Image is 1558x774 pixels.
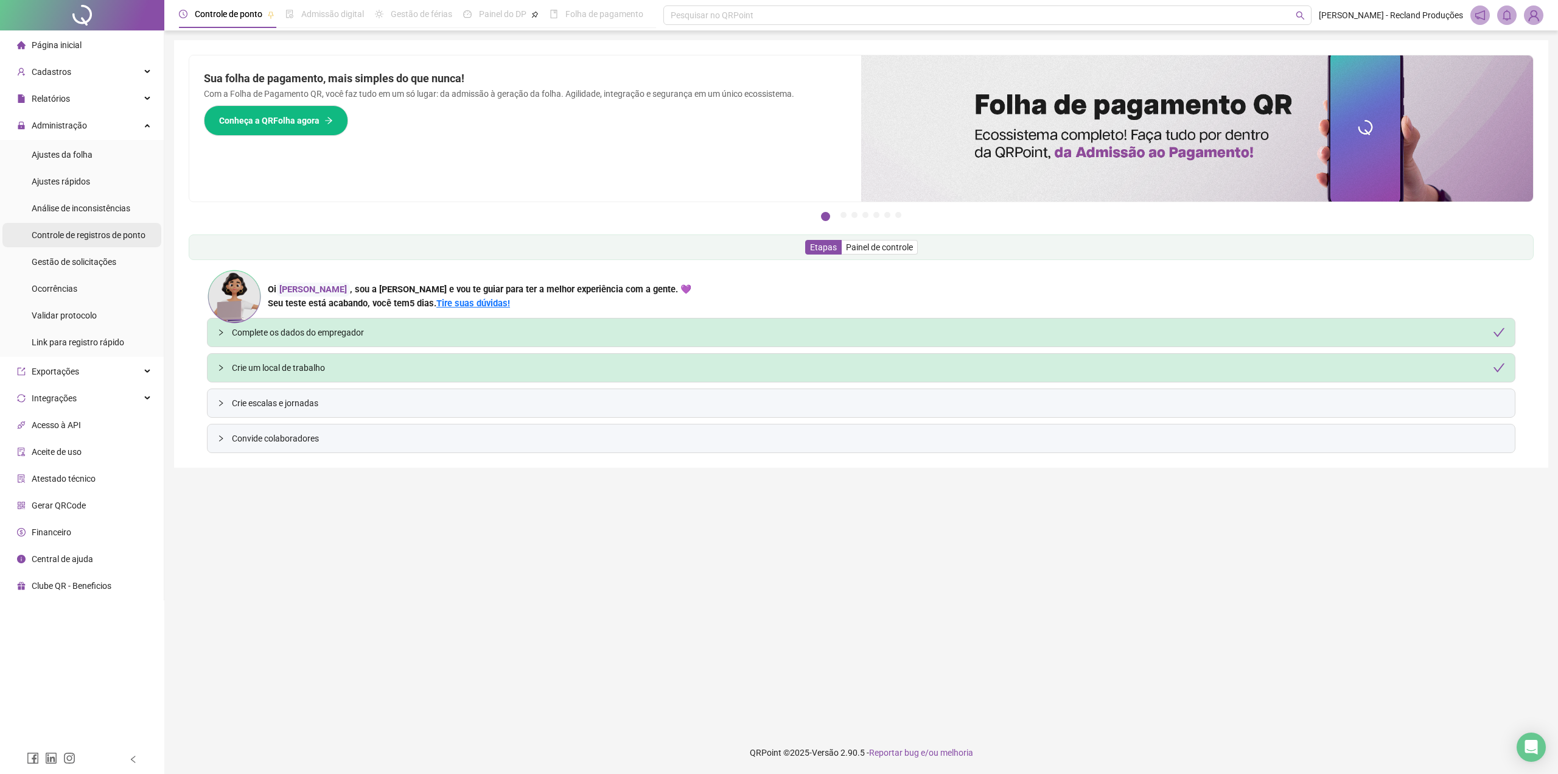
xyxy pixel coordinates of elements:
span: book [550,10,558,18]
button: Conheça a QRFolha agora [204,105,348,136]
img: ana-icon.cad42e3e8b8746aecfa2.png [207,269,262,324]
div: . [268,297,691,311]
span: sun [375,10,383,18]
div: Convide colaboradores [208,424,1515,452]
span: notification [1475,10,1486,21]
span: check [1493,326,1505,339]
div: Open Intercom Messenger [1517,733,1546,762]
span: Controle de ponto [195,9,262,19]
span: Painel do DP [479,9,526,19]
div: Crie escalas e jornadas [208,389,1515,417]
span: Cadastros [32,67,71,77]
h2: Sua folha de pagamento, mais simples do que nunca! [204,70,847,87]
span: Ajustes da folha [32,150,93,160]
div: Complete os dados do empregadorcheck [208,318,1515,347]
span: Conheça a QRFolha agora [219,114,320,127]
span: solution [17,474,26,483]
span: pushpin [267,11,274,18]
span: Validar protocolo [32,311,97,320]
span: pushpin [531,11,539,18]
div: Crie um local de trabalhocheck [208,354,1515,382]
button: 6 [884,212,890,218]
span: home [17,41,26,49]
span: facebook [27,752,39,764]
span: Gestão de solicitações [32,257,116,267]
span: Etapas [810,242,837,252]
img: 94347 [1525,6,1543,24]
button: 2 [840,212,847,218]
span: Administração [32,121,87,130]
span: export [17,367,26,376]
footer: QRPoint © 2025 - 2.90.5 - [164,731,1558,774]
span: Exportações [32,367,79,376]
div: Oi , sou a [PERSON_NAME] e vou te guiar para ter a melhor experiência com a gente. 💜 [268,283,691,297]
img: banner%2F8d14a306-6205-4263-8e5b-06e9a85ad873.png [861,55,1533,202]
span: Admissão digital [301,9,364,19]
span: Seu teste está acabando, você tem [268,298,410,309]
span: file [17,94,26,103]
span: Ocorrências [32,284,77,294]
span: left [129,755,138,764]
span: Central de ajuda [32,554,93,564]
span: check [1493,362,1505,374]
span: clock-circle [179,10,187,18]
p: Com a Folha de Pagamento QR, você faz tudo em um só lugar: da admissão à geração da folha. Agilid... [204,87,847,100]
span: Gestão de férias [391,9,452,19]
span: file-done [285,10,294,18]
span: audit [17,448,26,456]
span: Acesso à API [32,420,81,430]
span: linkedin [45,752,57,764]
span: Ajustes rápidos [32,177,90,186]
span: collapsed [217,399,225,407]
a: Tire suas dúvidas! [436,298,510,309]
span: Controle de registros de ponto [32,230,145,240]
span: gift [17,582,26,590]
span: Aceite de uso [32,447,82,457]
span: Folha de pagamento [565,9,643,19]
span: Integrações [32,393,77,403]
span: instagram [63,752,75,764]
span: Clube QR - Beneficios [32,581,111,591]
button: 3 [851,212,858,218]
span: Painel de controle [846,242,913,252]
button: 5 [873,212,879,218]
span: user-add [17,68,26,76]
span: Página inicial [32,40,82,50]
div: Crie um local de trabalho [232,361,1505,375]
button: 1 [821,212,830,221]
span: Financeiro [32,527,71,537]
span: bell [1501,10,1512,21]
span: dashboard [463,10,472,18]
span: qrcode [17,501,26,510]
span: dias [417,298,434,309]
div: Complete os dados do empregador [232,326,1505,339]
button: 7 [895,212,901,218]
span: 5 [410,298,434,309]
span: search [1296,11,1305,20]
span: Reportar bug e/ou melhoria [869,748,973,758]
span: lock [17,121,26,130]
span: collapsed [217,364,225,371]
span: Análise de inconsistências [32,203,130,213]
span: collapsed [217,435,225,442]
span: Atestado técnico [32,474,96,484]
div: [PERSON_NAME] [276,283,350,297]
span: Versão [812,748,839,758]
span: arrow-right [324,116,333,125]
span: [PERSON_NAME] - Recland Produções [1319,9,1463,22]
span: Link para registro rápido [32,337,124,347]
span: Relatórios [32,94,70,104]
span: Convide colaboradores [232,432,1505,445]
button: 4 [862,212,868,218]
span: Crie escalas e jornadas [232,396,1505,410]
span: collapsed [217,329,225,336]
span: Gerar QRCode [32,501,86,510]
span: dollar [17,528,26,537]
span: api [17,421,26,429]
span: sync [17,394,26,403]
span: info-circle [17,555,26,563]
